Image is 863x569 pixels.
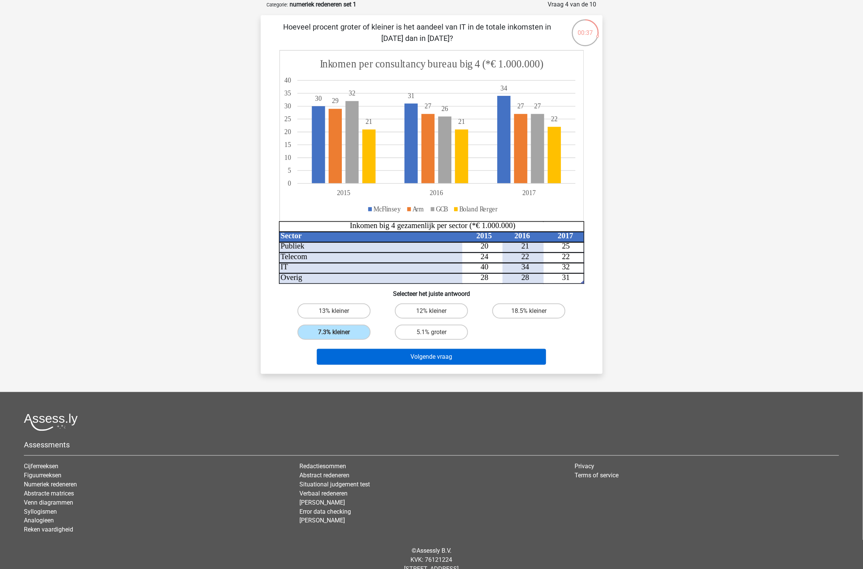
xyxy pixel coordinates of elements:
tspan: IT [280,263,288,271]
tspan: 22 [521,252,529,261]
a: Analogieen [24,517,54,524]
a: Venn diagrammen [24,499,73,506]
label: 18.5% kleiner [492,303,565,319]
tspan: 20 [284,128,291,136]
tspan: 31 [562,273,570,281]
tspan: 30 [284,102,291,110]
tspan: 2017 [558,231,573,240]
tspan: 22 [562,252,570,261]
tspan: 20 [481,242,489,250]
tspan: Inkomen per consultancy bureau big 4 (*€ 1.000.000) [320,57,543,70]
tspan: 2727 [424,102,524,110]
tspan: 29 [332,97,339,105]
tspan: 21 [521,242,529,250]
label: 13% kleiner [298,303,371,319]
h6: Selecteer het juiste antwoord [273,284,590,297]
tspan: 24 [481,252,489,261]
tspan: 28 [521,273,529,281]
tspan: 22 [551,115,558,123]
a: Privacy [575,463,595,470]
a: Abstract redeneren [299,472,349,479]
a: [PERSON_NAME] [299,517,345,524]
img: Assessly logo [24,413,78,431]
tspan: Overig [280,273,302,282]
tspan: 34 [521,263,529,271]
tspan: Inkomen big 4 gezamenlijk per sector (*€ 1.000.000) [350,221,515,230]
tspan: 25 [284,115,291,123]
tspan: 26 [442,105,448,113]
a: Cijferreeksen [24,463,58,470]
tspan: 34 [500,84,507,92]
tspan: Sector [280,231,302,240]
tspan: 32 [562,263,570,271]
a: Assessly B.V. [417,547,451,555]
tspan: 31 [408,92,415,100]
a: Terms of service [575,472,619,479]
tspan: Boland Rerger [459,205,498,213]
tspan: Arm [412,205,424,213]
label: 5.1% groter [395,325,468,340]
tspan: 5 [288,167,291,175]
strong: numeriek redeneren set 1 [290,1,357,8]
tspan: 35 [284,89,291,97]
h5: Assessments [24,440,839,449]
label: 12% kleiner [395,303,468,319]
tspan: 2121 [365,118,465,126]
tspan: 30 [315,94,322,102]
tspan: 32 [349,89,356,97]
tspan: 2015 [476,231,492,240]
tspan: Telecom [280,252,307,261]
tspan: 27 [534,102,541,110]
a: Syllogismen [24,508,57,515]
label: 7.3% kleiner [298,325,371,340]
p: Hoeveel procent groter of kleiner is het aandeel van IT in de totale inkomsten in [DATE] dan in [... [273,21,562,44]
tspan: 2016 [514,231,530,240]
tspan: Publiek [280,242,304,250]
a: Reken vaardigheid [24,526,73,533]
tspan: 25 [562,242,570,250]
a: Numeriek redeneren [24,481,77,488]
tspan: 40 [284,76,291,84]
small: Categorie: [267,2,288,8]
a: Situational judgement test [299,481,370,488]
tspan: 28 [481,273,489,281]
tspan: GCB [436,205,448,213]
tspan: 10 [284,154,291,162]
a: Verbaal redeneren [299,490,348,497]
tspan: 0 [288,180,291,188]
a: Figuurreeksen [24,472,61,479]
a: [PERSON_NAME] [299,499,345,506]
a: Error data checking [299,508,351,515]
tspan: McFlinsey [373,205,401,213]
tspan: 40 [481,263,489,271]
a: Abstracte matrices [24,490,74,497]
tspan: 201520162017 [337,189,536,197]
tspan: 15 [284,141,291,149]
a: Redactiesommen [299,463,346,470]
div: 00:37 [571,19,600,38]
button: Volgende vraag [317,349,546,365]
